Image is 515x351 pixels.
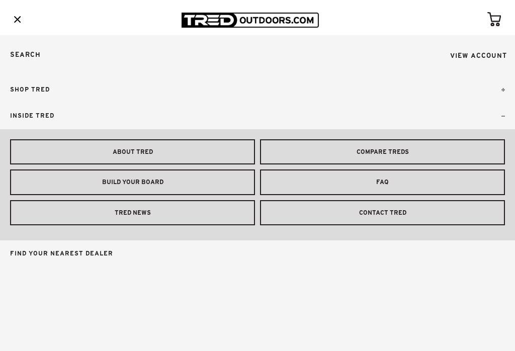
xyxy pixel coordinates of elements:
a: COMPARE TREDS [260,139,505,165]
img: menu-icon [14,16,21,23]
a: FAQ [260,169,505,195]
a: CONTACT TRED [260,200,505,226]
img: mobile-minus [501,116,505,117]
a: ABOUT TRED [10,139,255,165]
img: cart-icon [487,12,501,26]
span: FIND YOUR NEAREST DEALER [10,249,113,258]
a: BUILD YOUR BOARD [10,169,255,195]
a: View account [442,35,515,76]
img: mobile-plus [501,88,505,92]
img: TRED Outdoors America [182,13,319,28]
a: TRED NEWS [10,200,255,226]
